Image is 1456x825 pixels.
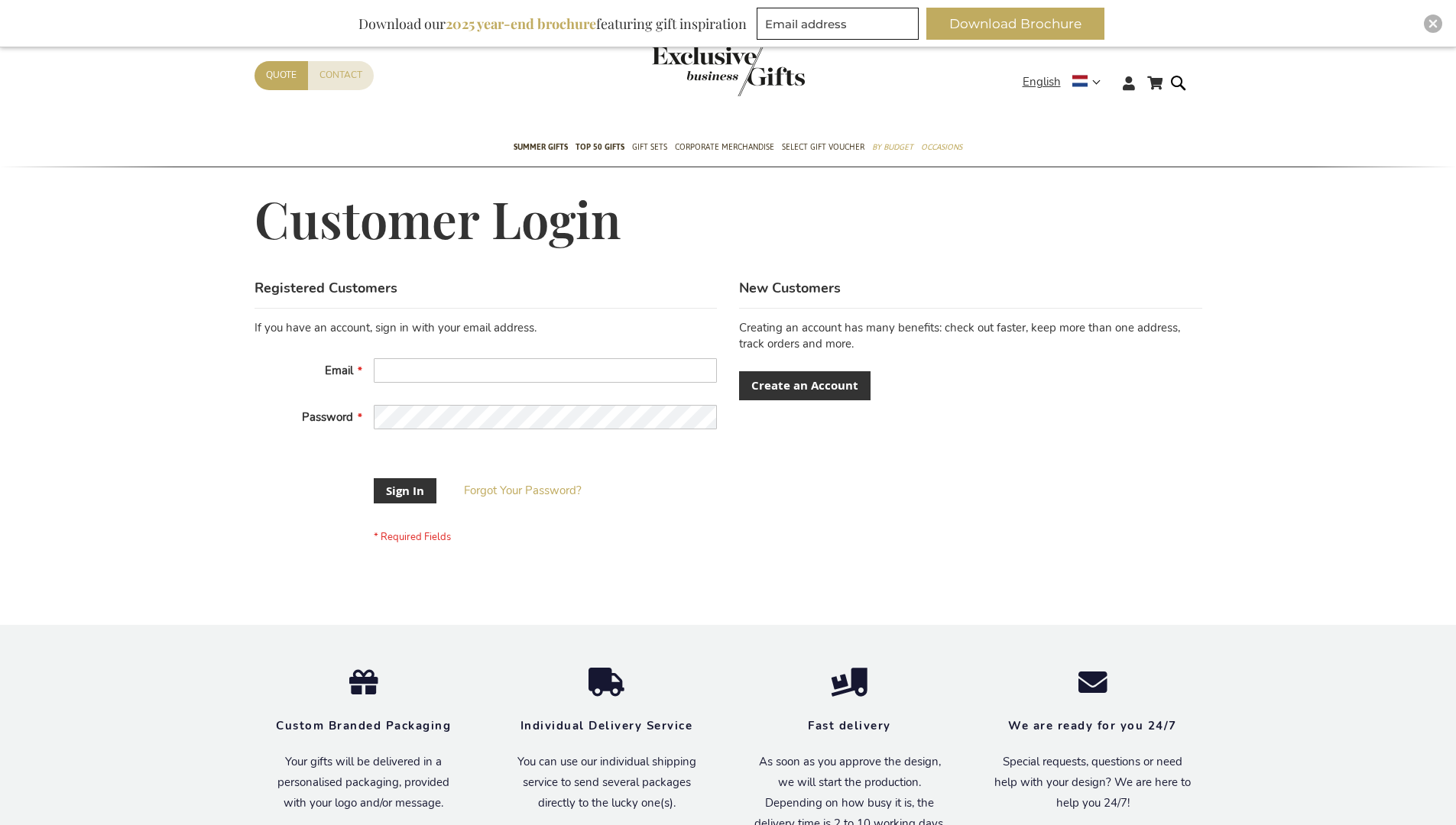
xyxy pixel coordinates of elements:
[751,377,858,393] span: Create an Account
[652,46,805,96] img: Exclusive Business gifts logo
[265,752,462,814] p: Your gifts will be delivered in a personalised packaging, provided with your logo and/or message.
[255,320,717,336] div: If you have an account, sign in with your email address.
[675,139,774,155] span: Corporate Merchandise
[739,279,841,297] strong: New Customers
[926,8,1104,40] button: Download Brochure
[255,279,397,297] strong: Registered Customers
[632,139,667,155] span: Gift Sets
[757,8,923,44] form: marketing offers and promotions
[921,139,962,155] span: Occasions
[576,139,624,155] span: TOP 50 Gifts
[508,752,705,814] p: You can use our individual shipping service to send several packages directly to the lucky one(s).
[921,129,962,167] a: Occasions
[276,718,451,733] strong: Custom Branded Packaging
[302,409,353,425] span: Password
[386,483,424,499] span: Sign In
[757,8,919,40] input: Email address
[1428,19,1438,28] img: Close
[464,483,582,499] a: Forgot Your Password?
[446,15,596,33] b: 2025 year-end brochure
[514,139,568,155] span: Summer Gifts
[520,718,693,733] strong: Individual Delivery Service
[1023,73,1061,91] span: English
[872,139,913,155] span: By Budget
[1424,15,1442,33] div: Close
[576,129,624,167] a: TOP 50 Gifts
[325,363,353,378] span: Email
[255,61,308,89] a: Quote
[374,478,436,503] button: Sign In
[739,320,1201,353] p: Creating an account has many benefits: check out faster, keep more than one address, track orders...
[652,46,728,96] a: store logo
[308,61,374,89] a: Contact
[782,139,864,155] span: Select Gift Voucher
[675,129,774,167] a: Corporate Merchandise
[994,752,1192,814] p: Special requests, questions or need help with your design? We are here to help you 24/7!
[1008,718,1177,733] strong: We are ready for you 24/7
[872,129,913,167] a: By Budget
[352,8,754,40] div: Download our featuring gift inspiration
[514,129,568,167] a: Summer Gifts
[255,186,621,251] span: Customer Login
[464,483,582,498] span: Forgot Your Password?
[632,129,667,167] a: Gift Sets
[782,129,864,167] a: Select Gift Voucher
[739,371,871,400] a: Create an Account
[374,358,717,383] input: Email
[808,718,891,733] strong: Fast delivery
